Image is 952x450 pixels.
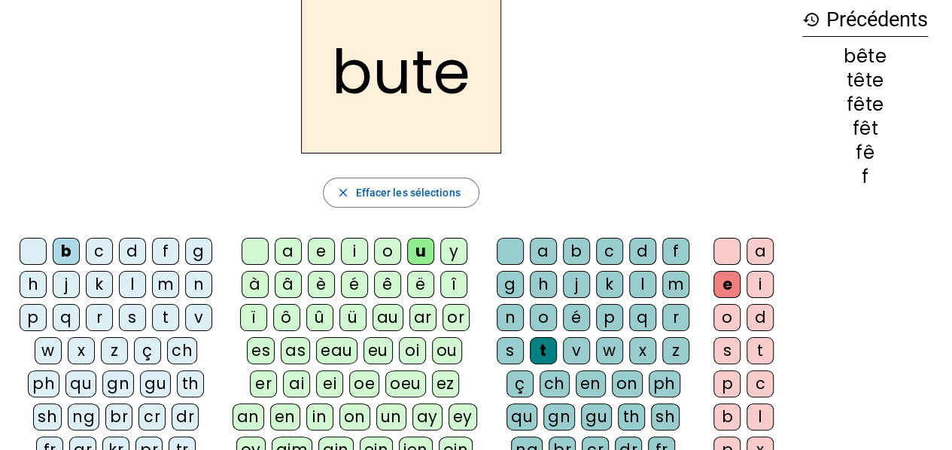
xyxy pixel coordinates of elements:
div: d [119,238,146,265]
div: as [281,337,310,364]
div: ch [540,370,570,397]
div: f [152,238,179,265]
div: f [802,168,928,186]
div: en [576,370,606,397]
div: à [242,271,269,298]
div: on [612,370,643,397]
div: w [596,337,623,364]
div: oe [349,370,379,397]
div: x [68,337,95,364]
div: é [341,271,368,298]
div: t [747,337,774,364]
div: d [629,238,656,265]
div: ê [374,271,401,298]
div: k [596,271,623,298]
div: a [747,238,774,265]
div: un [376,403,406,430]
div: in [306,403,333,430]
button: Effacer les sélections [323,178,479,208]
div: e [308,238,335,265]
div: qu [506,403,537,430]
div: h [20,271,47,298]
h3: Précédents [802,3,928,37]
div: eu [363,337,393,364]
div: i [747,271,774,298]
div: oi [399,337,426,364]
div: c [596,238,623,265]
div: p [596,304,623,331]
div: i [341,238,368,265]
div: oeu [385,370,426,397]
div: g [497,271,524,298]
div: z [662,337,689,364]
div: er [250,370,277,397]
div: sh [33,403,62,430]
div: gn [543,403,575,430]
div: b [563,238,590,265]
div: v [563,337,590,364]
div: o [374,238,401,265]
div: fê [802,144,928,162]
mat-icon: history [802,11,820,29]
div: y [440,238,467,265]
div: a [530,238,557,265]
div: ay [412,403,443,430]
div: fêt [802,120,928,138]
div: on [339,403,370,430]
div: ô [273,304,300,331]
div: ç [506,370,534,397]
div: q [53,304,80,331]
div: d [747,304,774,331]
div: r [86,304,113,331]
div: m [662,271,689,298]
div: gn [102,370,134,397]
span: Effacer les sélections [355,184,460,202]
div: ï [240,304,267,331]
div: an [233,403,264,430]
div: h [530,271,557,298]
div: s [713,337,741,364]
div: è [308,271,335,298]
div: l [747,403,774,430]
div: â [275,271,302,298]
div: î [440,271,467,298]
div: s [119,304,146,331]
div: th [177,370,204,397]
div: dr [172,403,199,430]
div: ai [283,370,310,397]
div: or [443,304,470,331]
div: t [152,304,179,331]
div: t [530,337,557,364]
mat-icon: close [336,186,349,199]
div: sh [651,403,680,430]
div: n [185,271,212,298]
div: tête [802,71,928,90]
div: th [618,403,645,430]
div: g [185,238,212,265]
div: s [497,337,524,364]
div: r [662,304,689,331]
div: b [713,403,741,430]
div: a [275,238,302,265]
div: ez [432,370,459,397]
div: qu [65,370,96,397]
div: es [247,337,275,364]
div: ch [167,337,197,364]
div: f [662,238,689,265]
div: j [563,271,590,298]
div: bête [802,47,928,65]
div: w [35,337,62,364]
div: é [563,304,590,331]
div: ou [432,337,462,364]
div: e [713,271,741,298]
div: z [101,337,128,364]
div: au [373,304,403,331]
div: en [270,403,300,430]
div: x [629,337,656,364]
div: ei [316,370,343,397]
div: j [53,271,80,298]
div: cr [138,403,166,430]
div: ph [649,370,680,397]
div: gu [581,403,612,430]
div: ar [409,304,436,331]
